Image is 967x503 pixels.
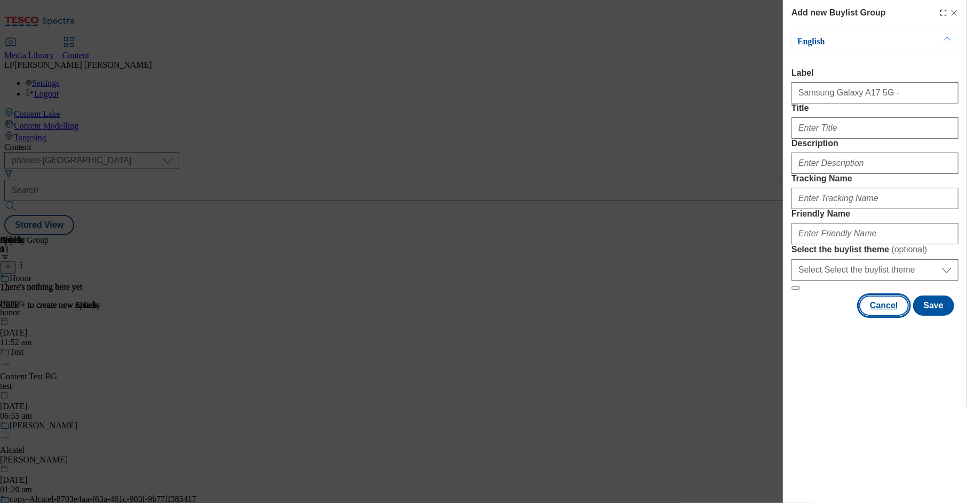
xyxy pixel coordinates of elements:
[792,103,958,113] label: Title
[792,153,958,174] input: Enter Description
[792,174,958,183] label: Tracking Name
[792,209,958,219] label: Friendly Name
[792,223,958,244] input: Enter Friendly Name
[859,296,908,316] button: Cancel
[892,245,928,254] span: ( optional )
[792,6,886,19] h4: Add new Buylist Group
[792,117,958,139] input: Enter Title
[792,188,958,209] input: Enter Tracking Name
[913,296,954,316] button: Save
[792,82,958,103] input: Enter Label
[792,244,958,255] label: Select the buylist theme
[792,139,958,148] label: Description
[792,68,958,78] label: Label
[797,36,909,47] p: English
